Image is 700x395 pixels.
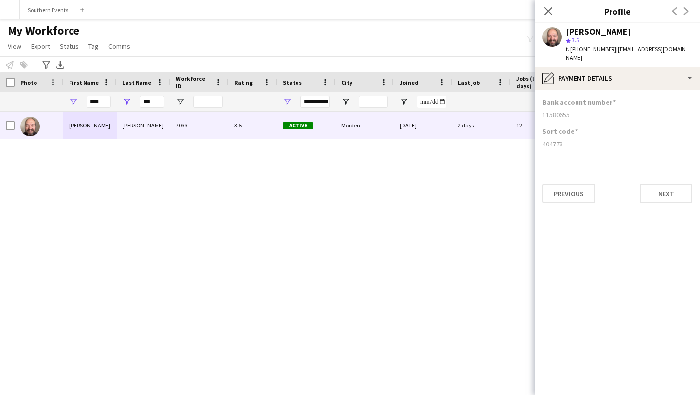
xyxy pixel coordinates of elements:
[542,110,692,119] div: 11580655
[400,79,419,86] span: Joined
[283,97,292,106] button: Open Filter Menu
[170,112,228,139] div: 7033
[87,96,111,108] input: First Name Filter Input
[69,79,99,86] span: First Name
[542,140,692,148] div: 404778
[572,36,579,44] span: 3.5
[108,42,130,51] span: Comms
[228,112,277,139] div: 3.5
[566,27,631,36] div: [PERSON_NAME]
[176,97,185,106] button: Open Filter Menu
[394,112,452,139] div: [DATE]
[283,79,302,86] span: Status
[176,75,211,90] span: Workforce ID
[234,79,253,86] span: Rating
[117,112,170,139] div: [PERSON_NAME]
[400,97,408,106] button: Open Filter Menu
[140,96,164,108] input: Last Name Filter Input
[69,97,78,106] button: Open Filter Menu
[458,79,480,86] span: Last job
[359,96,388,108] input: City Filter Input
[535,67,700,90] div: Payment details
[535,5,700,18] h3: Profile
[63,112,117,139] div: [PERSON_NAME]
[542,98,616,107] h3: Bank account number
[335,112,394,139] div: Morden
[566,45,616,53] span: t. [PHONE_NUMBER]
[54,59,66,71] app-action-btn: Export XLSX
[31,42,50,51] span: Export
[20,117,40,136] img: Paul Martin
[283,122,313,129] span: Active
[60,42,79,51] span: Status
[193,96,223,108] input: Workforce ID Filter Input
[542,127,578,136] h3: Sort code
[122,97,131,106] button: Open Filter Menu
[417,96,446,108] input: Joined Filter Input
[8,23,79,38] span: My Workforce
[4,40,25,53] a: View
[122,79,151,86] span: Last Name
[8,42,21,51] span: View
[20,79,37,86] span: Photo
[56,40,83,53] a: Status
[341,97,350,106] button: Open Filter Menu
[40,59,52,71] app-action-btn: Advanced filters
[85,40,103,53] a: Tag
[542,184,595,203] button: Previous
[510,112,574,139] div: 12
[452,112,510,139] div: 2 days
[566,45,689,61] span: | [EMAIL_ADDRESS][DOMAIN_NAME]
[20,0,76,19] button: Southern Events
[105,40,134,53] a: Comms
[516,75,556,90] span: Jobs (last 90 days)
[341,79,352,86] span: City
[640,184,692,203] button: Next
[88,42,99,51] span: Tag
[27,40,54,53] a: Export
